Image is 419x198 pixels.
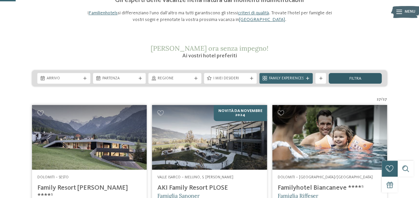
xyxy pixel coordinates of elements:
span: Dolomiti – [GEOGRAPHIC_DATA]/[GEOGRAPHIC_DATA] [278,175,373,179]
h4: Familyhotel Biancaneve ****ˢ [278,184,382,192]
a: [GEOGRAPHIC_DATA] [239,17,285,22]
span: Ai vostri hotel preferiti [182,53,237,59]
img: Family Resort Rainer ****ˢ [32,105,147,170]
span: / [381,97,383,102]
a: criteri di qualità [238,11,269,15]
img: Cercate un hotel per famiglie? Qui troverete solo i migliori! [272,105,387,170]
span: 27 [383,97,387,102]
span: filtra [349,77,361,81]
span: Regione [158,76,192,81]
span: 27 [377,97,381,102]
span: Partenza [102,76,137,81]
span: Arrivo [47,76,81,81]
span: [PERSON_NAME] ora senza impegno! [151,44,268,52]
span: Family Experiences [269,76,303,81]
h4: AKI Family Resort PLOSE [157,184,261,192]
span: Dolomiti – Sesto [37,175,69,179]
a: Familienhotels [89,11,118,15]
span: I miei desideri [213,76,248,81]
span: Valle Isarco – Meluno, S. [PERSON_NAME] [157,175,233,179]
p: I si differenziano l’uno dall’altro ma tutti garantiscono gli stessi . Trovate l’hotel per famigl... [83,10,336,23]
img: Cercate un hotel per famiglie? Qui troverete solo i migliori! [152,105,267,170]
